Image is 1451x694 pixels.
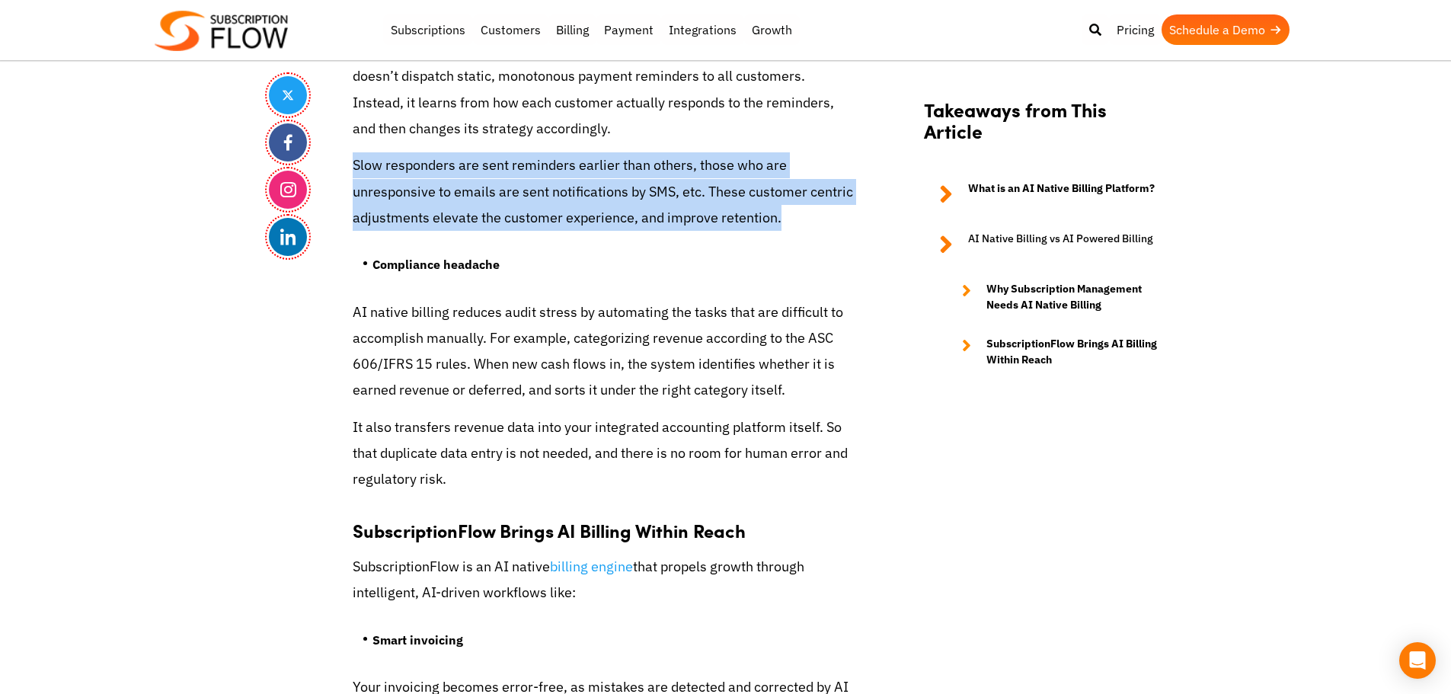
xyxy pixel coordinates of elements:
[353,517,746,543] strong: SubscriptionFlow Brings AI Billing Within Reach
[548,14,596,45] a: Billing
[353,11,855,142] p: [DATE] customers expect personalization. By modifying billing flows for each customer, AI billing...
[596,14,661,45] a: Payment
[383,14,473,45] a: Subscriptions
[661,14,744,45] a: Integrations
[947,336,1168,368] a: SubscriptionFlow Brings AI Billing Within Reach
[744,14,800,45] a: Growth
[372,632,463,648] strong: Smart invoicing
[924,98,1168,158] h2: Takeaways from This Article
[968,181,1155,208] strong: What is an AI Native Billing Platform?
[986,281,1168,313] strong: Why Subscription Management Needs AI Native Billing
[353,414,855,493] p: It also transfers revenue data into your integrated accounting platform itself. So that duplicate...
[372,257,500,272] strong: Compliance headache
[1162,14,1290,45] a: Schedule a Demo
[924,231,1168,258] a: AI Native Billing vs AI Powered Billing
[1399,642,1436,679] div: Open Intercom Messenger
[947,281,1168,313] a: Why Subscription Management Needs AI Native Billing
[353,299,855,404] p: AI native billing reduces audit stress by automating the tasks that are difficult to accomplish m...
[1109,14,1162,45] a: Pricing
[155,11,288,51] img: Subscriptionflow
[353,554,855,606] p: SubscriptionFlow is an AI native that propels growth through intelligent, AI-driven workflows like:
[986,336,1168,368] strong: SubscriptionFlow Brings AI Billing Within Reach
[550,558,633,575] a: billing engine
[924,181,1168,208] a: What is an AI Native Billing Platform?
[473,14,548,45] a: Customers
[353,152,855,231] p: Slow responders are sent reminders earlier than others, those who are unresponsive to emails are ...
